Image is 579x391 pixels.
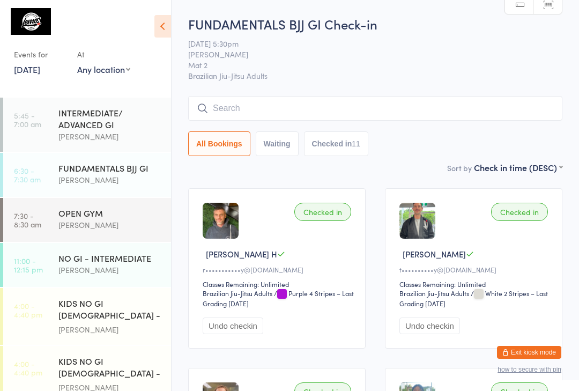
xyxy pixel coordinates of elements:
span: Mat 2 [188,60,546,70]
label: Sort by [447,163,472,173]
a: 11:00 -12:15 pmNO GI - INTERMEDIATE[PERSON_NAME] [3,243,171,287]
a: 4:00 -4:40 pmKIDS NO GI [DEMOGRAPHIC_DATA] - Level 1[PERSON_NAME] [3,288,171,345]
div: r•••••••••••y@[DOMAIN_NAME] [203,265,354,274]
div: 11 [352,139,360,148]
button: Undo checkin [399,318,460,334]
div: [PERSON_NAME] [58,264,162,276]
div: Brazilian Jiu-Jitsu Adults [399,289,469,298]
div: FUNDAMENTALS BJJ GI [58,162,162,174]
a: 7:30 -8:30 amOPEN GYM[PERSON_NAME] [3,198,171,242]
time: 6:30 - 7:30 am [14,166,41,183]
a: [DATE] [14,63,40,75]
button: Undo checkin [203,318,263,334]
div: OPEN GYM [58,207,162,219]
div: Checked in [491,203,548,221]
img: image1736922720.png [399,203,435,239]
time: 7:30 - 8:30 am [14,211,41,228]
span: [PERSON_NAME] H [206,248,277,260]
div: Events for [14,46,66,63]
input: Search [188,96,562,121]
div: KIDS NO GI [DEMOGRAPHIC_DATA] - Level 2 [58,355,162,381]
span: Brazilian Jiu-Jitsu Adults [188,70,562,81]
div: Classes Remaining: Unlimited [203,279,354,289]
div: t••••••••••y@[DOMAIN_NAME] [399,265,551,274]
time: 5:45 - 7:00 am [14,111,41,128]
button: All Bookings [188,131,250,156]
div: Check in time (DESC) [474,161,562,173]
span: [PERSON_NAME] [403,248,466,260]
h2: FUNDAMENTALS BJJ GI Check-in [188,15,562,33]
time: 4:00 - 4:40 pm [14,359,42,377]
div: Brazilian Jiu-Jitsu Adults [203,289,272,298]
button: how to secure with pin [498,366,561,373]
div: At [77,46,130,63]
img: Lemos Brazilian Jiu-Jitsu [11,8,51,35]
div: Any location [77,63,130,75]
time: 4:00 - 4:40 pm [14,301,42,319]
button: Checked in11 [304,131,368,156]
div: KIDS NO GI [DEMOGRAPHIC_DATA] - Level 1 [58,297,162,323]
span: [PERSON_NAME] [188,49,546,60]
div: Classes Remaining: Unlimited [399,279,551,289]
button: Waiting [256,131,299,156]
div: [PERSON_NAME] [58,219,162,231]
button: Exit kiosk mode [497,346,561,359]
div: [PERSON_NAME] [58,323,162,336]
div: INTERMEDIATE/ ADVANCED GI [58,107,162,130]
a: 5:45 -7:00 amINTERMEDIATE/ ADVANCED GI[PERSON_NAME] [3,98,171,152]
a: 6:30 -7:30 amFUNDAMENTALS BJJ GI[PERSON_NAME] [3,153,171,197]
img: image1660208033.png [203,203,239,239]
time: 11:00 - 12:15 pm [14,256,43,274]
div: NO GI - INTERMEDIATE [58,252,162,264]
div: Checked in [294,203,351,221]
span: [DATE] 5:30pm [188,38,546,49]
div: [PERSON_NAME] [58,174,162,186]
div: [PERSON_NAME] [58,130,162,143]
